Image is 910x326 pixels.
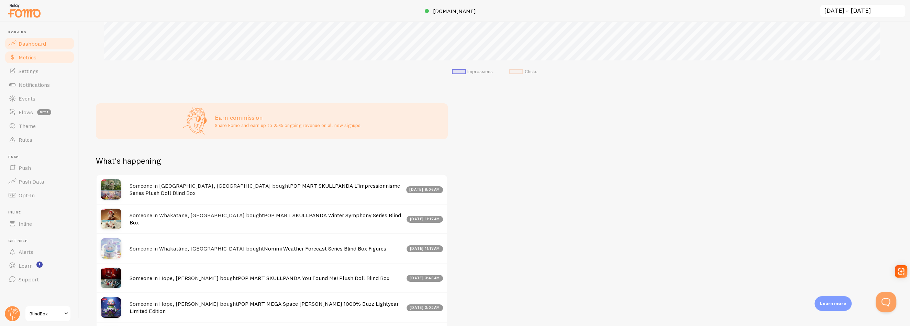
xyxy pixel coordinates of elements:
[19,40,46,47] span: Dashboard
[19,123,36,129] span: Theme
[4,161,75,175] a: Push
[407,275,443,282] div: [DATE] 3:46am
[19,248,33,255] span: Alerts
[4,272,75,286] a: Support
[37,109,51,115] span: beta
[4,64,75,78] a: Settings
[407,216,443,223] div: [DATE] 11:17am
[19,54,36,61] span: Metrics
[19,192,35,199] span: Opt-In
[19,178,44,185] span: Push Data
[130,275,402,282] h4: Someone in Hope, [PERSON_NAME] bought
[509,69,537,75] li: Clicks
[19,95,35,102] span: Events
[820,300,846,307] p: Learn more
[130,245,402,252] h4: Someone in Whakatāne, [GEOGRAPHIC_DATA] bought
[4,78,75,92] a: Notifications
[215,122,360,129] p: Share Fomo and earn up to 25% ongoing revenue on all new signups
[7,2,42,19] img: fomo-relay-logo-orange.svg
[130,212,401,226] a: POP MART SKULLPANDA Winter Symphony Series Blind Box
[4,133,75,147] a: Rules
[4,92,75,105] a: Events
[407,245,443,252] div: [DATE] 11:17am
[19,109,33,116] span: Flows
[4,105,75,119] a: Flows beta
[407,304,443,311] div: [DATE] 3:02am
[19,164,31,171] span: Push
[8,210,75,215] span: Inline
[130,212,402,226] h4: Someone in Whakatāne, [GEOGRAPHIC_DATA] bought
[4,37,75,50] a: Dashboard
[814,296,852,311] div: Learn more
[8,239,75,243] span: Get Help
[19,262,33,269] span: Learn
[36,261,43,268] svg: <p>Watch New Feature Tutorials!</p>
[4,188,75,202] a: Opt-In
[4,217,75,231] a: Inline
[130,300,402,314] h4: Someone in Hope, [PERSON_NAME] bought
[452,69,493,75] li: Impressions
[19,136,32,143] span: Rules
[30,310,62,318] span: BlindBox
[264,245,386,252] a: Nommi Weather Forecast Series Blind Box Figures
[238,275,389,281] a: POP MART SKULLPANDA You Found Me! Plush Doll Blind Box
[4,119,75,133] a: Theme
[8,30,75,35] span: Pop-ups
[4,50,75,64] a: Metrics
[4,245,75,259] a: Alerts
[876,292,896,312] iframe: Help Scout Beacon - Open
[130,300,399,314] a: POP MART MEGA Space [PERSON_NAME] 1000% Buzz Lightyear Limited Edition
[4,175,75,188] a: Push Data
[25,305,71,322] a: BlindBox
[19,81,50,88] span: Notifications
[19,68,38,74] span: Settings
[19,220,32,227] span: Inline
[215,114,360,121] h3: Earn commission
[96,155,161,166] h2: What's happening
[19,276,39,283] span: Support
[130,182,400,196] a: POP MART SKULLPANDA L’impressionnisme Series Plush Doll Blind Box
[406,186,443,193] div: [DATE] 8:06am
[4,259,75,272] a: Learn
[8,155,75,159] span: Push
[130,182,402,196] h4: Someone in [GEOGRAPHIC_DATA], [GEOGRAPHIC_DATA] bought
